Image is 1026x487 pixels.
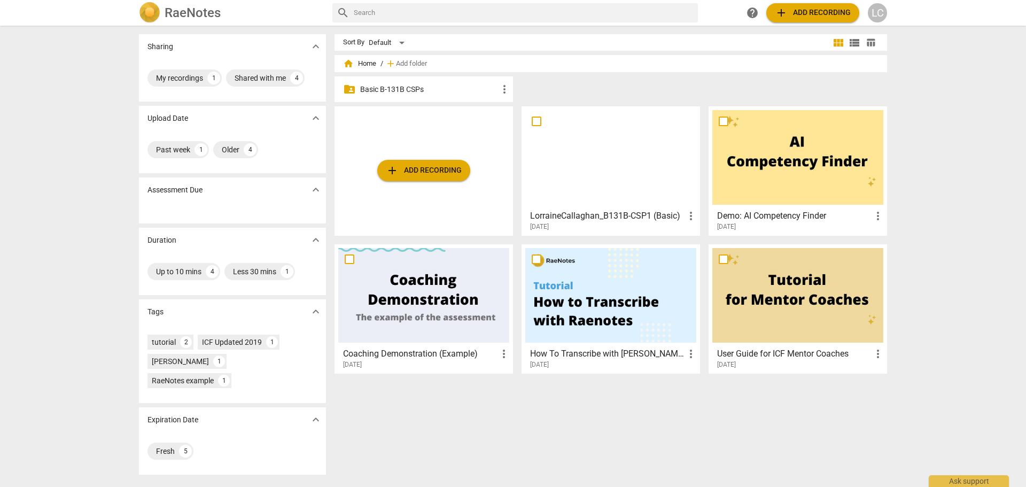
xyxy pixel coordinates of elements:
[281,265,293,278] div: 1
[337,6,349,19] span: search
[244,143,256,156] div: 4
[309,234,322,246] span: expand_more
[233,266,276,277] div: Less 30 mins
[309,183,322,196] span: expand_more
[872,210,884,222] span: more_vert
[147,113,188,124] p: Upload Date
[308,412,324,428] button: Show more
[147,306,164,318] p: Tags
[207,72,220,84] div: 1
[386,164,462,177] span: Add recording
[195,143,207,156] div: 1
[343,360,362,369] span: [DATE]
[338,248,509,369] a: Coaching Demonstration (Example)[DATE]
[308,38,324,55] button: Show more
[848,36,861,49] span: view_list
[222,144,239,155] div: Older
[343,347,498,360] h3: Coaching Demonstration (Example)
[165,5,221,20] h2: RaeNotes
[156,266,201,277] div: Up to 10 mins
[343,38,364,47] div: Sort By
[235,73,286,83] div: Shared with me
[868,3,887,22] button: LC
[290,72,303,84] div: 4
[498,83,511,96] span: more_vert
[498,347,510,360] span: more_vert
[180,336,192,348] div: 2
[202,337,262,347] div: ICF Updated 2019
[712,248,883,369] a: User Guide for ICF Mentor Coaches[DATE]
[530,347,685,360] h3: How To Transcribe with RaeNotes
[743,3,762,22] a: Help
[377,160,470,181] button: Upload
[308,304,324,320] button: Show more
[308,110,324,126] button: Show more
[717,210,872,222] h3: Demo: AI Competency Finder
[685,210,697,222] span: more_vert
[139,2,324,24] a: LogoRaeNotes
[354,4,694,21] input: Search
[862,35,879,51] button: Table view
[929,475,1009,487] div: Ask support
[152,375,214,386] div: RaeNotes example
[309,40,322,53] span: expand_more
[147,414,198,426] p: Expiration Date
[309,413,322,426] span: expand_more
[775,6,788,19] span: add
[766,3,859,22] button: Upload
[343,58,376,69] span: Home
[846,35,862,51] button: List view
[717,222,736,231] span: [DATE]
[152,337,176,347] div: tutorial
[309,112,322,125] span: expand_more
[830,35,846,51] button: Tile view
[156,144,190,155] div: Past week
[530,210,685,222] h3: LorraineCallaghan_B131B-CSP1 (Basic)
[139,2,160,24] img: Logo
[385,58,396,69] span: add
[152,356,209,367] div: [PERSON_NAME]
[775,6,851,19] span: Add recording
[369,34,408,51] div: Default
[386,164,399,177] span: add
[147,235,176,246] p: Duration
[309,305,322,318] span: expand_more
[832,36,845,49] span: view_module
[685,347,697,360] span: more_vert
[525,110,696,231] a: LorraineCallaghan_B131B-CSP1 (Basic)[DATE]
[530,360,549,369] span: [DATE]
[396,60,427,68] span: Add folder
[147,41,173,52] p: Sharing
[343,58,354,69] span: home
[746,6,759,19] span: help
[206,265,219,278] div: 4
[717,347,872,360] h3: User Guide for ICF Mentor Coaches
[147,184,203,196] p: Assessment Due
[266,336,278,348] div: 1
[380,60,383,68] span: /
[530,222,549,231] span: [DATE]
[308,182,324,198] button: Show more
[308,232,324,248] button: Show more
[156,446,175,457] div: Fresh
[156,73,203,83] div: My recordings
[343,83,356,96] span: folder_shared
[218,375,230,386] div: 1
[525,248,696,369] a: How To Transcribe with [PERSON_NAME][DATE]
[213,355,225,367] div: 1
[360,84,498,95] p: Basic B-131B CSPs
[872,347,884,360] span: more_vert
[179,445,192,458] div: 5
[717,360,736,369] span: [DATE]
[712,110,883,231] a: Demo: AI Competency Finder[DATE]
[866,37,876,48] span: table_chart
